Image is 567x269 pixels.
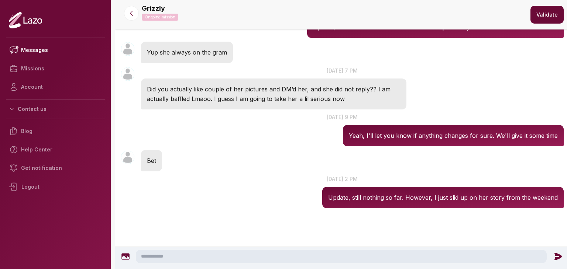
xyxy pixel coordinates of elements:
p: Yeah, I'll let you know if anything changes for sure. We'll give it some time [349,131,558,140]
img: User avatar [121,151,134,164]
p: Did you actually like couple of her pictures and DM’d her, and she did not reply?? I am actually ... [147,84,401,104]
button: Validate [530,6,564,24]
button: Contact us [6,102,105,116]
p: Update, still nothing so far. However, I just slid up on her story from the weekend [328,193,558,202]
p: Grizzly [142,3,165,14]
div: Logout [6,177,105,196]
p: Bet [147,156,156,165]
p: Ongoing mission [142,14,178,21]
a: Account [6,78,105,96]
p: Yup she always on the gram [147,48,227,57]
img: User avatar [121,42,134,56]
a: Messages [6,41,105,59]
a: Blog [6,122,105,140]
a: Help Center [6,140,105,159]
a: Missions [6,59,105,78]
a: Get notification [6,159,105,177]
